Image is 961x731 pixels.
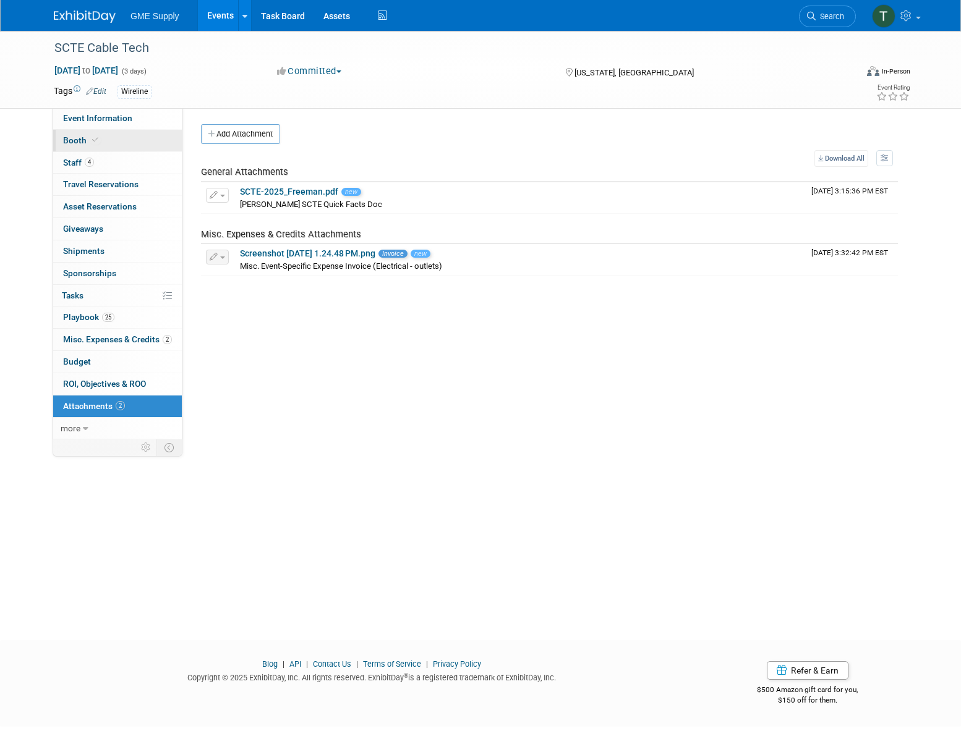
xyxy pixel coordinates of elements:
[54,65,119,76] span: [DATE] [DATE]
[313,659,351,669] a: Contact Us
[240,200,382,209] span: [PERSON_NAME] SCTE Quick Facts Doc
[63,135,101,145] span: Booth
[811,187,888,195] span: Upload Timestamp
[63,379,146,389] span: ROI, Objectives & ROO
[102,313,114,322] span: 25
[303,659,311,669] span: |
[53,174,182,195] a: Travel Reservations
[53,152,182,174] a: Staff4
[54,85,106,99] td: Tags
[411,250,430,258] span: new
[240,261,442,271] span: Misc. Event-Specific Expense Invoice (Electrical - outlets)
[63,401,125,411] span: Attachments
[63,246,105,256] span: Shipments
[63,357,91,366] span: Budget
[63,224,103,234] span: Giveaways
[201,124,280,144] button: Add Attachment
[63,201,137,211] span: Asset Reservations
[280,659,288,669] span: |
[378,250,408,258] span: Invoice
[201,166,288,177] span: General Attachments
[799,6,856,27] a: Search
[353,659,361,669] span: |
[116,401,125,410] span: 2
[289,659,301,669] a: API
[53,108,182,129] a: Event Information
[341,188,361,196] span: new
[63,334,172,344] span: Misc. Expenses & Credits
[423,659,431,669] span: |
[63,312,114,322] span: Playbook
[53,373,182,395] a: ROI, Objectives & ROO
[157,439,182,455] td: Toggle Event Tabs
[53,196,182,218] a: Asset Reservations
[262,659,278,669] a: Blog
[63,158,94,167] span: Staff
[117,85,152,98] div: Wireline
[53,306,182,328] a: Playbook25
[80,65,92,75] span: to
[50,37,837,59] div: SCTE Cable Tech
[767,661,848,680] a: Refer & Earn
[163,335,172,344] span: 2
[62,290,83,300] span: Tasks
[574,68,694,77] span: [US_STATE], [GEOGRAPHIC_DATA]
[816,12,844,21] span: Search
[86,87,106,96] a: Edit
[63,179,139,189] span: Travel Reservations
[63,268,116,278] span: Sponsorships
[806,244,898,275] td: Upload Timestamp
[867,66,879,76] img: Format-Inperson.png
[708,695,908,706] div: $150 off for them.
[814,150,868,167] a: Download All
[53,418,182,439] a: more
[433,659,481,669] a: Privacy Policy
[53,329,182,350] a: Misc. Expenses & Credits2
[135,439,157,455] td: Personalize Event Tab Strip
[876,85,910,91] div: Event Rating
[881,67,910,76] div: In-Person
[273,65,346,78] button: Committed
[53,351,182,373] a: Budget
[404,672,408,679] sup: ®
[61,423,80,433] span: more
[130,11,179,21] span: GME Supply
[708,677,908,705] div: $500 Amazon gift card for you,
[240,187,338,196] a: SCTE-2025_Freeman.pdf
[63,113,132,123] span: Event Information
[53,130,182,151] a: Booth
[201,229,361,240] span: Misc. Expenses & Credits Attachments
[811,248,888,257] span: Upload Timestamp
[872,4,895,28] img: Todd Licence
[54,11,116,23] img: ExhibitDay
[53,263,182,284] a: Sponsorships
[53,218,182,240] a: Giveaways
[806,182,898,213] td: Upload Timestamp
[92,137,98,143] i: Booth reservation complete
[783,64,910,83] div: Event Format
[363,659,421,669] a: Terms of Service
[53,395,182,417] a: Attachments2
[53,240,182,262] a: Shipments
[121,67,147,75] span: (3 days)
[85,158,94,167] span: 4
[240,248,375,258] a: Screenshot [DATE] 1.24.48 PM.png
[54,669,690,683] div: Copyright © 2025 ExhibitDay, Inc. All rights reserved. ExhibitDay is a registered trademark of Ex...
[53,285,182,306] a: Tasks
